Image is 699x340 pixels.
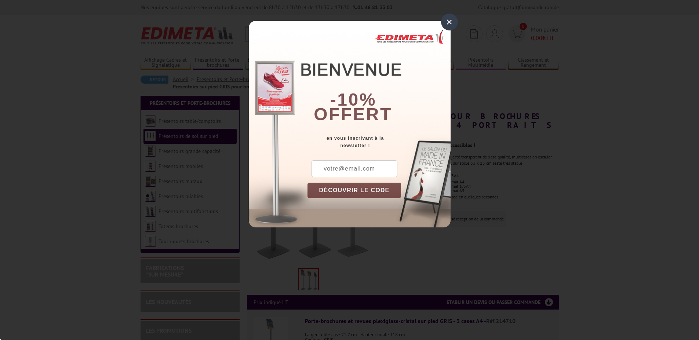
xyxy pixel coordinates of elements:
[330,90,376,109] b: -10%
[441,14,458,30] div: ×
[312,160,397,177] input: votre@email.com
[307,135,451,149] div: en vous inscrivant à la newsletter !
[314,105,392,124] font: offert
[307,183,401,198] button: DÉCOUVRIR LE CODE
